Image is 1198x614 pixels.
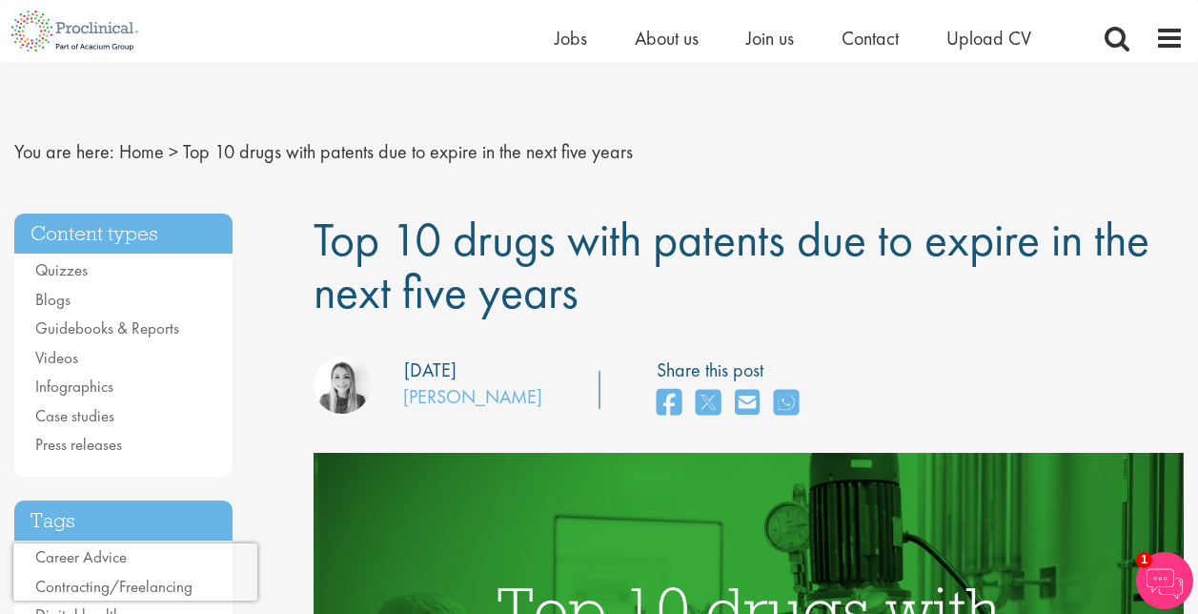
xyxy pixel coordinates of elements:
[735,383,760,424] a: share on email
[1136,552,1193,609] img: Chatbot
[183,139,633,164] span: Top 10 drugs with patents due to expire in the next five years
[746,26,794,51] a: Join us
[657,357,808,384] label: Share this post
[1136,552,1152,568] span: 1
[35,289,71,310] a: Blogs
[404,357,457,384] div: [DATE]
[35,434,122,455] a: Press releases
[696,383,721,424] a: share on twitter
[403,384,542,409] a: [PERSON_NAME]
[946,26,1031,51] a: Upload CV
[314,209,1149,322] span: Top 10 drugs with patents due to expire in the next five years
[774,383,799,424] a: share on whats app
[14,214,233,255] h3: Content types
[14,501,233,542] h3: Tags
[35,347,78,368] a: Videos
[13,543,257,601] iframe: reCAPTCHA
[14,139,114,164] span: You are here:
[35,376,113,397] a: Infographics
[314,357,371,414] img: Hannah Burke
[635,26,699,51] a: About us
[169,139,178,164] span: >
[35,405,114,426] a: Case studies
[555,26,587,51] a: Jobs
[35,259,88,280] a: Quizzes
[119,139,164,164] a: breadcrumb link
[842,26,899,51] a: Contact
[657,383,681,424] a: share on facebook
[35,317,179,338] a: Guidebooks & Reports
